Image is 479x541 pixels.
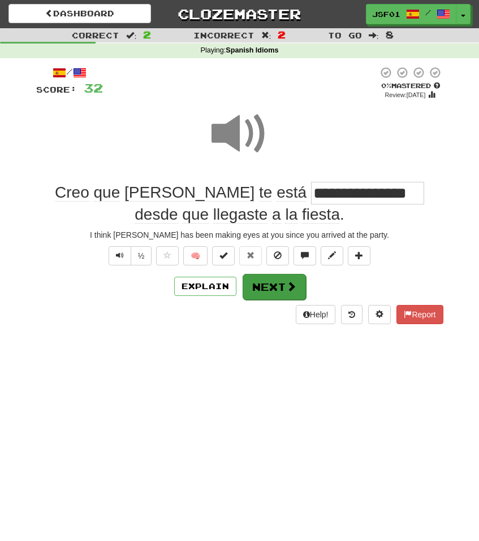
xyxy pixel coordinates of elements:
button: Next [243,274,306,300]
span: 2 [278,29,286,40]
a: JSF01 / [366,4,456,24]
span: JSF01 [372,9,400,19]
button: Play sentence audio (ctl+space) [109,246,131,265]
button: Help! [296,305,336,324]
span: 0 % [381,82,391,89]
span: a [272,206,281,224]
span: : [261,31,271,39]
div: I think [PERSON_NAME] has been making eyes at you since you arrived at the party. [36,229,443,241]
button: ½ [131,246,152,265]
span: está [277,184,307,202]
strong: Spanish Idioms [226,46,278,54]
a: Dashboard [8,4,151,23]
span: To go [328,30,362,40]
span: que [94,184,120,202]
span: : [126,31,136,39]
span: fiesta [302,206,340,224]
span: 2 [143,29,151,40]
span: Score: [36,85,77,94]
a: Clozemaster [168,4,310,24]
button: Set this sentence to 100% Mastered (alt+m) [212,246,235,265]
button: Round history (alt+y) [341,305,363,324]
span: Correct [72,30,119,40]
button: Reset to 0% Mastered (alt+r) [239,246,262,265]
button: Report [396,305,443,324]
div: Mastered [378,81,443,90]
button: 🧠 [183,246,208,265]
button: Discuss sentence (alt+u) [294,246,316,265]
span: 32 [84,81,103,95]
small: Review: [DATE] [385,91,426,98]
button: Explain [174,277,236,296]
button: Ignore sentence (alt+i) [266,246,289,265]
span: Creo [55,184,89,202]
button: Add to collection (alt+a) [348,246,370,265]
button: Edit sentence (alt+d) [321,246,343,265]
span: : [369,31,379,39]
span: 8 [386,29,394,40]
span: desde [135,206,178,224]
span: llegaste [213,206,268,224]
div: / [36,66,103,80]
span: te [259,184,272,202]
div: Text-to-speech controls [106,246,152,265]
span: [PERSON_NAME] [124,184,254,202]
span: la [285,206,297,224]
span: / [425,8,431,16]
span: . [135,206,344,224]
span: que [182,206,209,224]
span: Incorrect [193,30,254,40]
button: Favorite sentence (alt+f) [156,246,179,265]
